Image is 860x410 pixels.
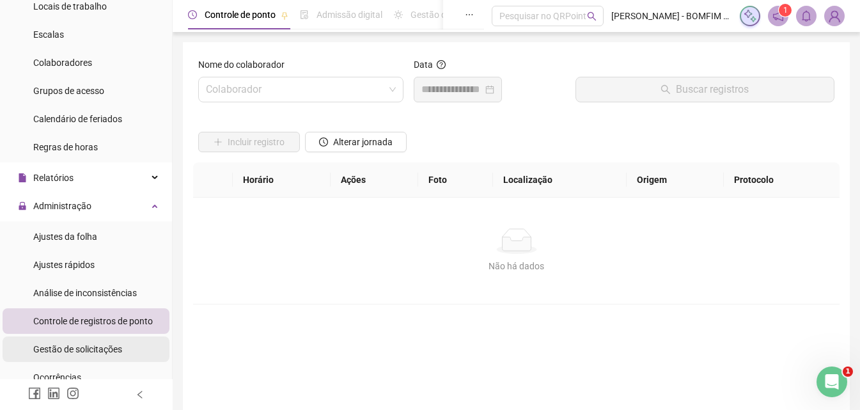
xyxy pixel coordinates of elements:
[333,135,393,149] span: Alterar jornada
[801,10,812,22] span: bell
[317,10,382,20] span: Admissão digital
[33,344,122,354] span: Gestão de solicitações
[28,387,41,400] span: facebook
[33,29,64,40] span: Escalas
[611,9,732,23] span: [PERSON_NAME] - BOMFIM CONTABILIDADE E AUDITORIA S/S EPP
[437,60,446,69] span: question-circle
[33,114,122,124] span: Calendário de feriados
[300,10,309,19] span: file-done
[575,77,834,102] button: Buscar registros
[33,142,98,152] span: Regras de horas
[198,132,300,152] button: Incluir registro
[208,259,824,273] div: Não há dados
[47,387,60,400] span: linkedin
[18,173,27,182] span: file
[783,6,788,15] span: 1
[18,201,27,210] span: lock
[205,10,276,20] span: Controle de ponto
[414,59,433,70] span: Data
[627,162,724,198] th: Origem
[198,58,293,72] label: Nome do colaborador
[817,367,847,397] iframe: Intercom live chat
[33,58,92,68] span: Colaboradores
[305,132,407,152] button: Alterar jornada
[743,9,757,23] img: sparkle-icon.fc2bf0ac1784a2077858766a79e2daf3.svg
[394,10,403,19] span: sun
[779,4,792,17] sup: 1
[281,12,288,19] span: pushpin
[410,10,475,20] span: Gestão de férias
[331,162,418,198] th: Ações
[33,260,95,270] span: Ajustes rápidos
[33,1,107,12] span: Locais de trabalho
[493,162,627,198] th: Localização
[33,372,81,382] span: Ocorrências
[136,390,145,399] span: left
[724,162,840,198] th: Protocolo
[418,162,493,198] th: Foto
[188,10,197,19] span: clock-circle
[66,387,79,400] span: instagram
[825,6,844,26] img: 1027
[305,138,407,148] a: Alterar jornada
[772,10,784,22] span: notification
[33,173,74,183] span: Relatórios
[33,201,91,211] span: Administração
[587,12,597,21] span: search
[33,232,97,242] span: Ajustes da folha
[465,10,474,19] span: ellipsis
[319,138,328,146] span: clock-circle
[33,316,153,326] span: Controle de registros de ponto
[33,86,104,96] span: Grupos de acesso
[33,288,137,298] span: Análise de inconsistências
[233,162,331,198] th: Horário
[843,367,853,377] span: 1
